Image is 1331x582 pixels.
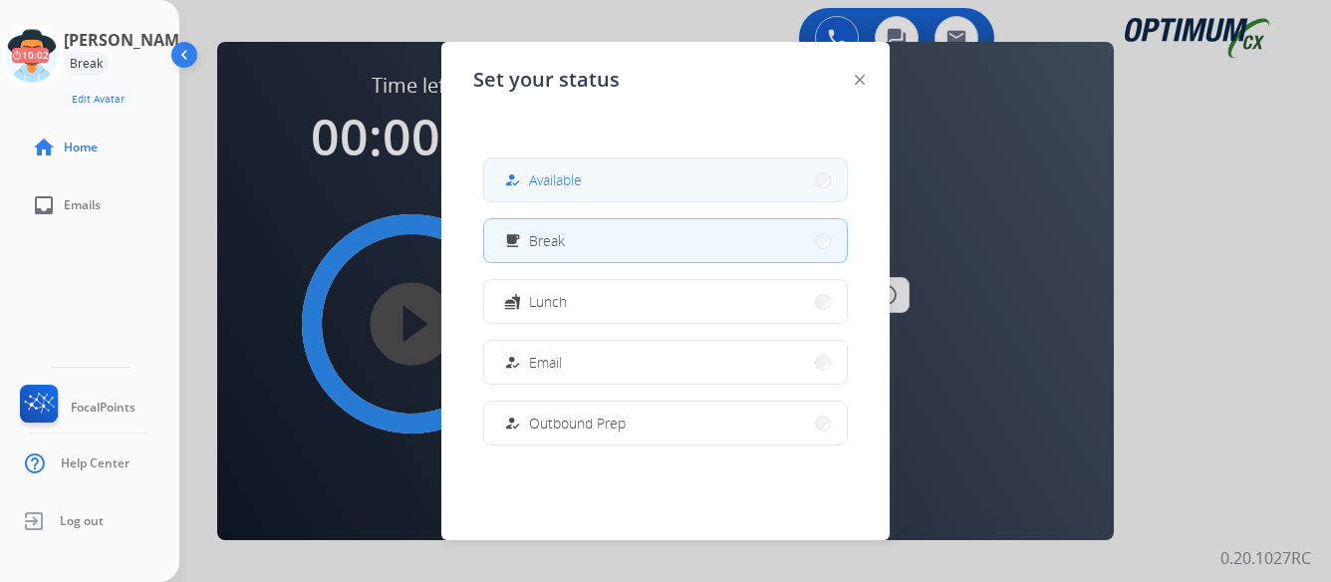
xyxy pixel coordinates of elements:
[855,75,865,85] img: close-button
[32,193,56,217] mat-icon: inbox
[484,341,847,384] button: Email
[529,413,626,434] span: Outbound Prep
[61,455,130,471] span: Help Center
[484,402,847,444] button: Outbound Prep
[504,293,521,310] mat-icon: fastfood
[32,136,56,159] mat-icon: home
[484,219,847,262] button: Break
[529,230,565,251] span: Break
[71,400,135,416] span: FocalPoints
[504,232,521,249] mat-icon: free_breakfast
[504,171,521,188] mat-icon: how_to_reg
[484,280,847,323] button: Lunch
[529,169,582,190] span: Available
[529,352,562,373] span: Email
[64,140,98,155] span: Home
[60,513,104,529] span: Log out
[64,88,133,111] button: Edit Avatar
[64,28,193,52] h3: [PERSON_NAME]
[529,291,567,312] span: Lunch
[16,385,135,431] a: FocalPoints
[64,52,109,76] div: Break
[473,66,620,94] span: Set your status
[504,415,521,432] mat-icon: how_to_reg
[504,354,521,371] mat-icon: how_to_reg
[1220,546,1311,570] p: 0.20.1027RC
[64,197,101,213] span: Emails
[484,158,847,201] button: Available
